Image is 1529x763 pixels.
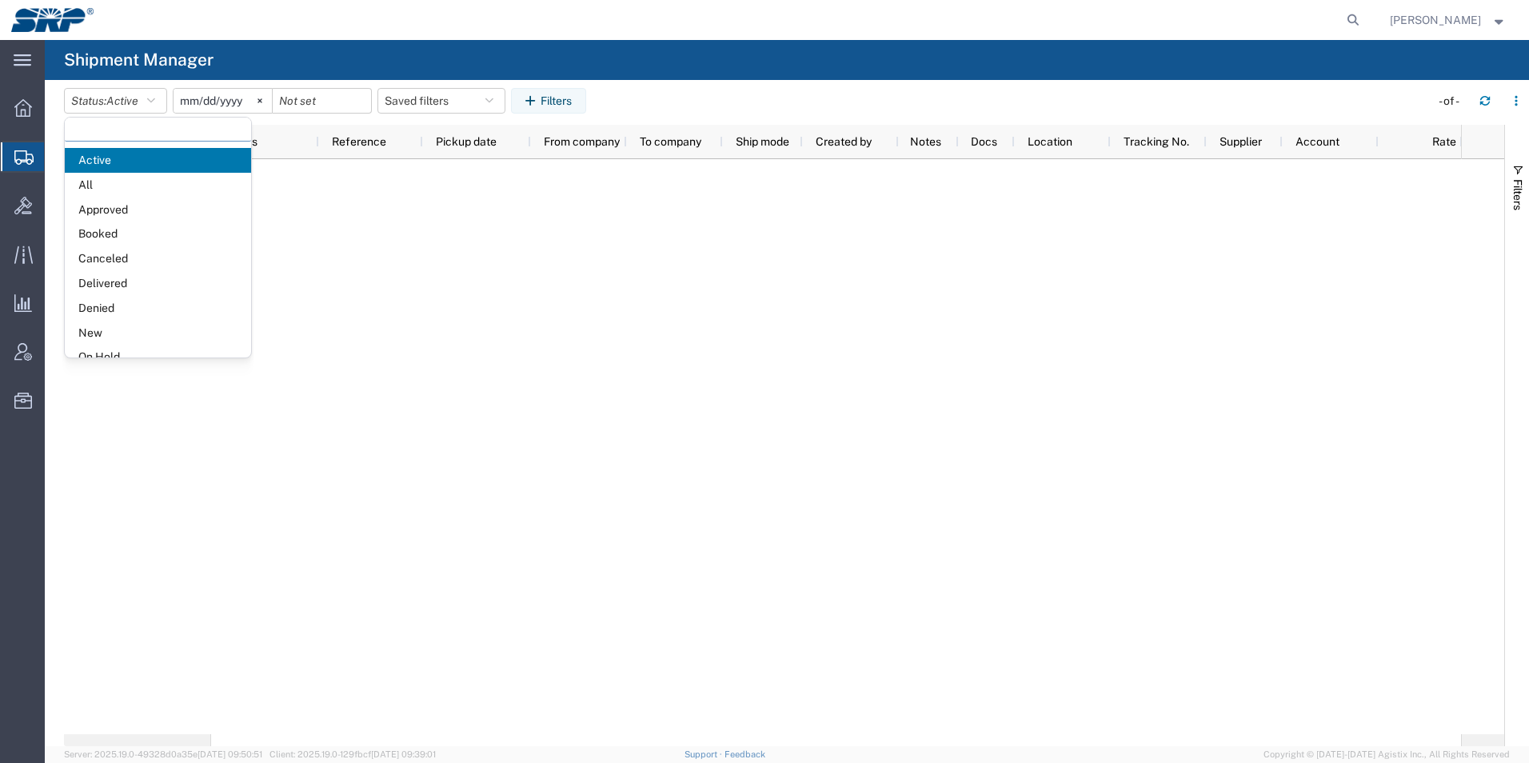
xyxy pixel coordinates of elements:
[971,135,997,148] span: Docs
[198,749,262,759] span: [DATE] 09:50:51
[65,173,251,198] span: All
[65,198,251,222] span: Approved
[725,749,765,759] a: Feedback
[1264,748,1510,761] span: Copyright © [DATE]-[DATE] Agistix Inc., All Rights Reserved
[544,135,620,148] span: From company
[736,135,789,148] span: Ship mode
[65,321,251,346] span: New
[106,94,138,107] span: Active
[1511,179,1524,210] span: Filters
[1220,135,1262,148] span: Supplier
[1389,10,1507,30] button: [PERSON_NAME]
[65,296,251,321] span: Denied
[269,749,436,759] span: Client: 2025.19.0-129fbcf
[1390,11,1481,29] span: Ed Simmons
[1028,135,1072,148] span: Location
[1391,135,1456,148] span: Rate
[11,8,94,32] img: logo
[1439,93,1467,110] div: - of -
[1295,135,1339,148] span: Account
[174,89,272,113] input: Not set
[436,135,497,148] span: Pickup date
[65,345,251,370] span: On Hold
[1124,135,1189,148] span: Tracking No.
[64,88,167,114] button: Status:Active
[640,135,701,148] span: To company
[910,135,941,148] span: Notes
[377,88,505,114] button: Saved filters
[64,749,262,759] span: Server: 2025.19.0-49328d0a35e
[64,40,214,80] h4: Shipment Manager
[332,135,386,148] span: Reference
[685,749,725,759] a: Support
[511,88,586,114] button: Filters
[65,246,251,271] span: Canceled
[65,148,251,173] span: Active
[65,271,251,296] span: Delivered
[273,89,371,113] input: Not set
[816,135,872,148] span: Created by
[65,222,251,246] span: Booked
[371,749,436,759] span: [DATE] 09:39:01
